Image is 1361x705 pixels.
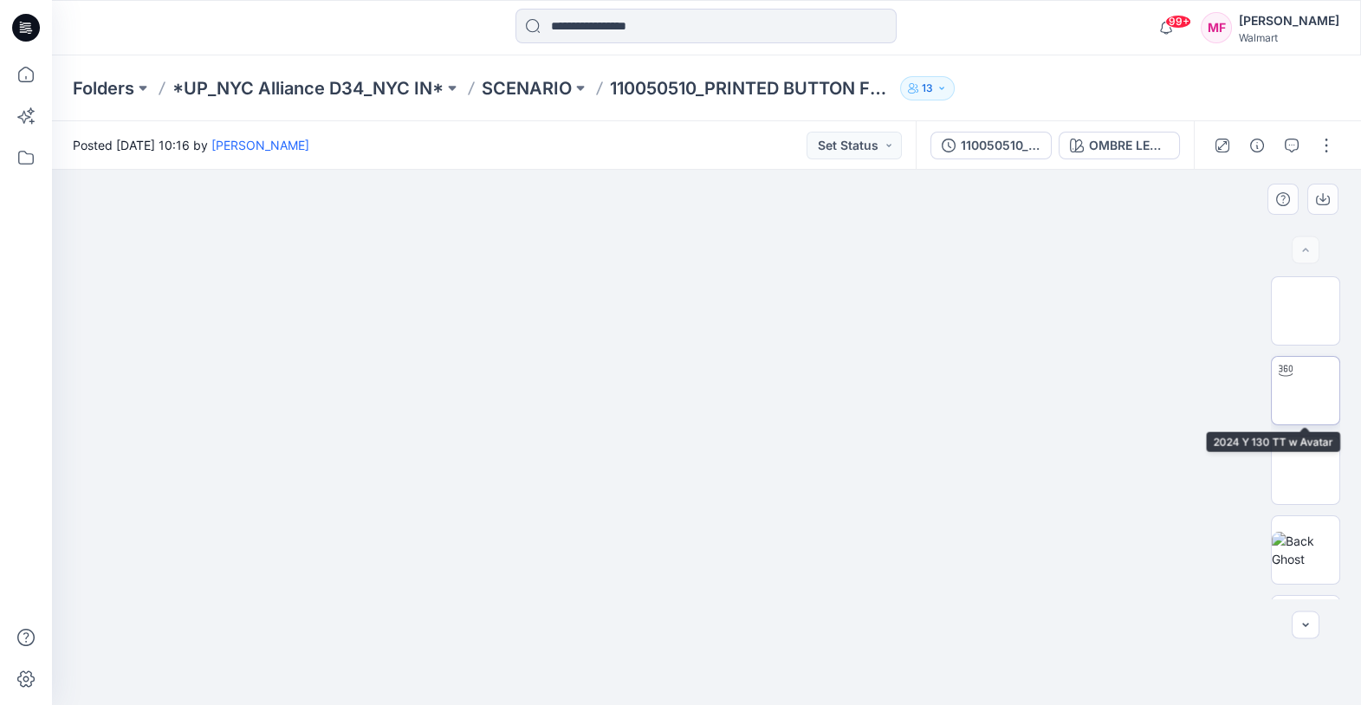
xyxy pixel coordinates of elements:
[1089,136,1169,155] div: OMBRE LEOPARD_cc9
[73,76,134,100] a: Folders
[1201,12,1232,43] div: MF
[1059,132,1180,159] button: OMBRE LEOPARD_cc9
[1243,132,1271,159] button: Details
[610,76,893,100] p: 110050510_PRINTED BUTTON FRONT CARDIGAN_0908
[172,76,444,100] a: *UP_NYC Alliance D34_NYC IN*
[482,76,572,100] a: SCENARIO
[961,136,1040,155] div: 110050510_PRINTED BUTTON FRONT CARDIGAN_0908
[211,138,309,152] a: [PERSON_NAME]
[1165,15,1191,29] span: 99+
[922,79,933,98] p: 13
[900,76,955,100] button: 13
[1239,31,1339,44] div: Walmart
[73,136,309,154] span: Posted [DATE] 10:16 by
[1272,532,1339,568] img: Back Ghost
[1239,10,1339,31] div: [PERSON_NAME]
[930,132,1052,159] button: 110050510_PRINTED BUTTON FRONT CARDIGAN_0908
